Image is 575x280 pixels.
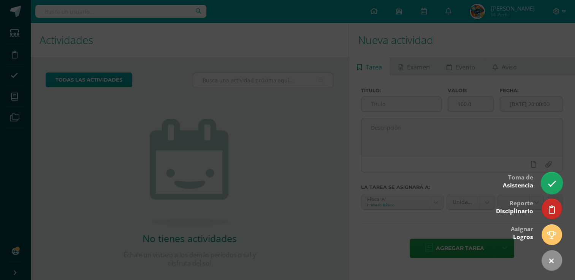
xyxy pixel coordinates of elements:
[503,181,533,189] span: Asistencia
[513,233,533,241] span: Logros
[496,207,533,215] span: Disciplinario
[503,168,533,193] div: Toma de
[511,220,533,245] div: Asignar
[496,194,533,219] div: Reporte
